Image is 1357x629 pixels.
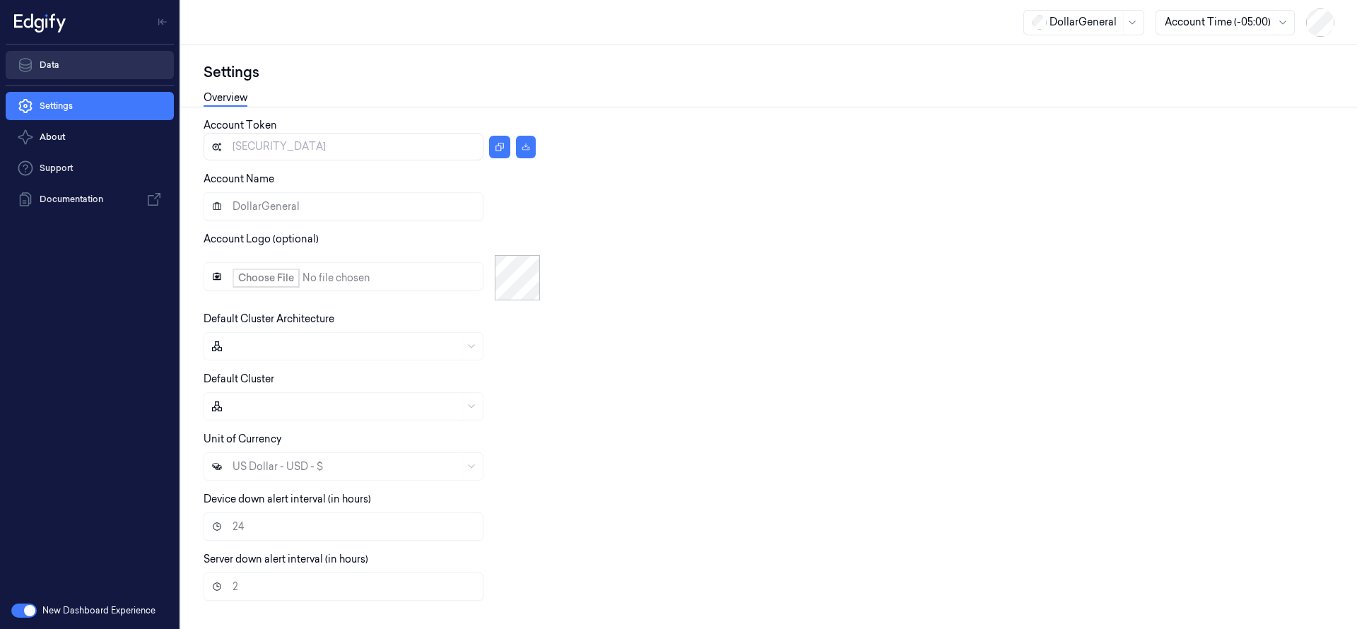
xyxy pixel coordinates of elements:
[204,553,368,565] label: Server down alert interval (in hours)
[204,192,483,221] input: Account Name
[204,572,483,601] input: Server down alert interval (in hours)
[204,493,371,505] label: Device down alert interval (in hours)
[204,119,277,131] label: Account Token
[204,433,281,445] label: Unit of Currency
[204,512,483,541] input: Device down alert interval (in hours)
[6,185,174,213] a: Documentation
[204,372,274,385] label: Default Cluster
[6,51,174,79] a: Data
[204,62,1334,82] div: Settings
[204,172,274,185] label: Account Name
[204,312,334,325] label: Default Cluster Architecture
[204,262,483,290] input: Account Logo (optional)
[6,123,174,151] button: About
[151,11,174,33] button: Toggle Navigation
[204,233,319,245] label: Account Logo (optional)
[204,90,247,107] a: Overview
[6,154,174,182] a: Support
[6,92,174,120] a: Settings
